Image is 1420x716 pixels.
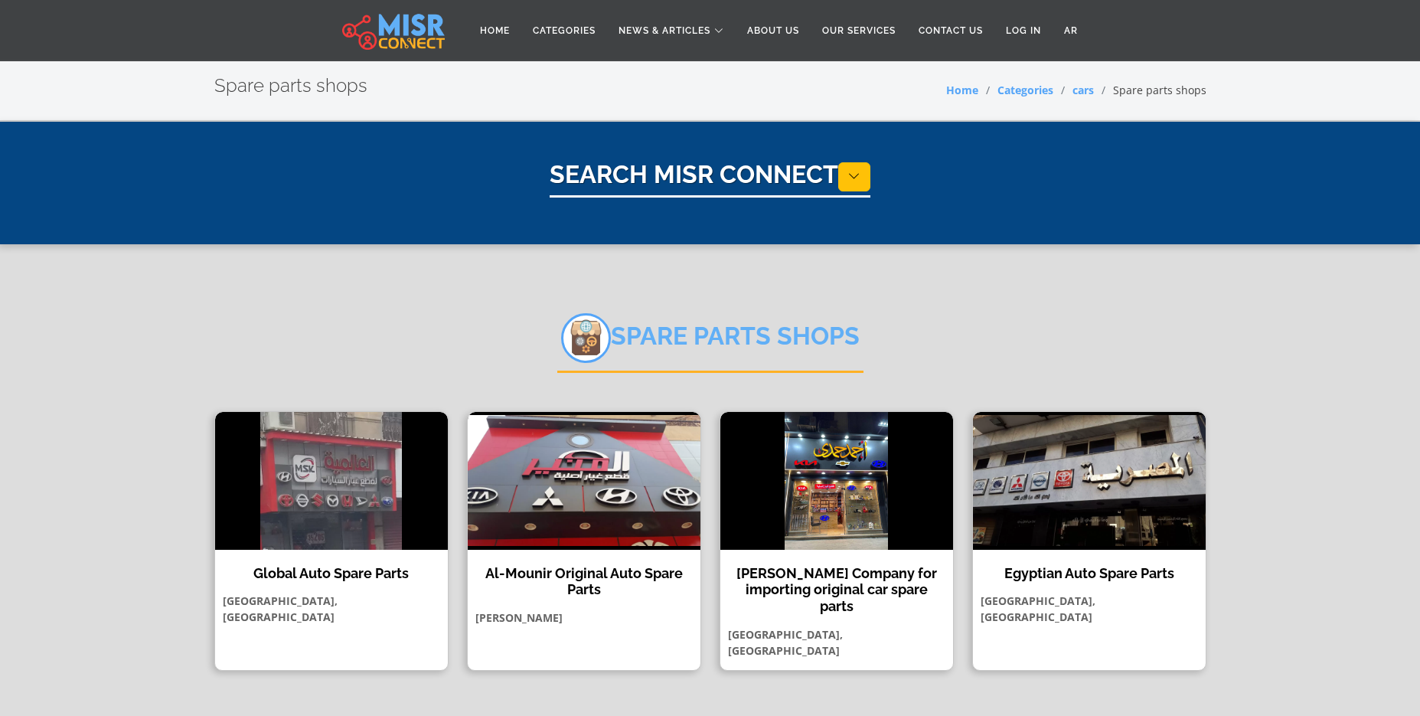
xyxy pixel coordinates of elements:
h4: Global Auto Spare Parts [227,565,436,582]
h2: Spare parts shops [214,75,367,97]
a: Al-Mounir Original Auto Spare Parts Al-Mounir Original Auto Spare Parts [PERSON_NAME] [458,411,710,671]
a: Log in [994,16,1053,45]
a: News & Articles [607,16,736,45]
a: Egyptian Auto Spare Parts Egyptian Auto Spare Parts [GEOGRAPHIC_DATA], [GEOGRAPHIC_DATA] [963,411,1216,671]
a: Categories [521,16,607,45]
img: Al-Mounir Original Auto Spare Parts [468,412,700,550]
img: DioDv1bSgH4l478P0vwz.png [561,313,611,363]
a: Home [468,16,521,45]
a: Home [946,83,978,97]
h1: Search Misr Connect [550,160,870,198]
img: main.misr_connect [342,11,445,50]
a: Categories [997,83,1053,97]
p: [GEOGRAPHIC_DATA], [GEOGRAPHIC_DATA] [720,626,953,659]
a: About Us [736,16,811,45]
a: Global Auto Spare Parts Global Auto Spare Parts [GEOGRAPHIC_DATA], [GEOGRAPHIC_DATA] [205,411,458,671]
span: News & Articles [619,24,710,38]
a: Contact Us [907,16,994,45]
a: cars [1072,83,1094,97]
p: [PERSON_NAME] [468,610,700,626]
a: Our Services [811,16,907,45]
p: [GEOGRAPHIC_DATA], [GEOGRAPHIC_DATA] [973,593,1206,625]
a: AR [1053,16,1089,45]
a: Ahmed Hamdy Company for importing original car spare parts [PERSON_NAME] Company for importing or... [710,411,963,671]
h4: [PERSON_NAME] Company for importing original car spare parts [732,565,942,615]
h4: Al-Mounir Original Auto Spare Parts [479,565,689,598]
li: Spare parts shops [1094,82,1206,98]
img: Ahmed Hamdy Company for importing original car spare parts [720,412,953,550]
img: Egyptian Auto Spare Parts [973,412,1206,550]
img: Global Auto Spare Parts [215,412,448,550]
h4: Egyptian Auto Spare Parts [984,565,1194,582]
p: [GEOGRAPHIC_DATA], [GEOGRAPHIC_DATA] [215,593,448,625]
h2: Spare parts shops [557,313,863,373]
